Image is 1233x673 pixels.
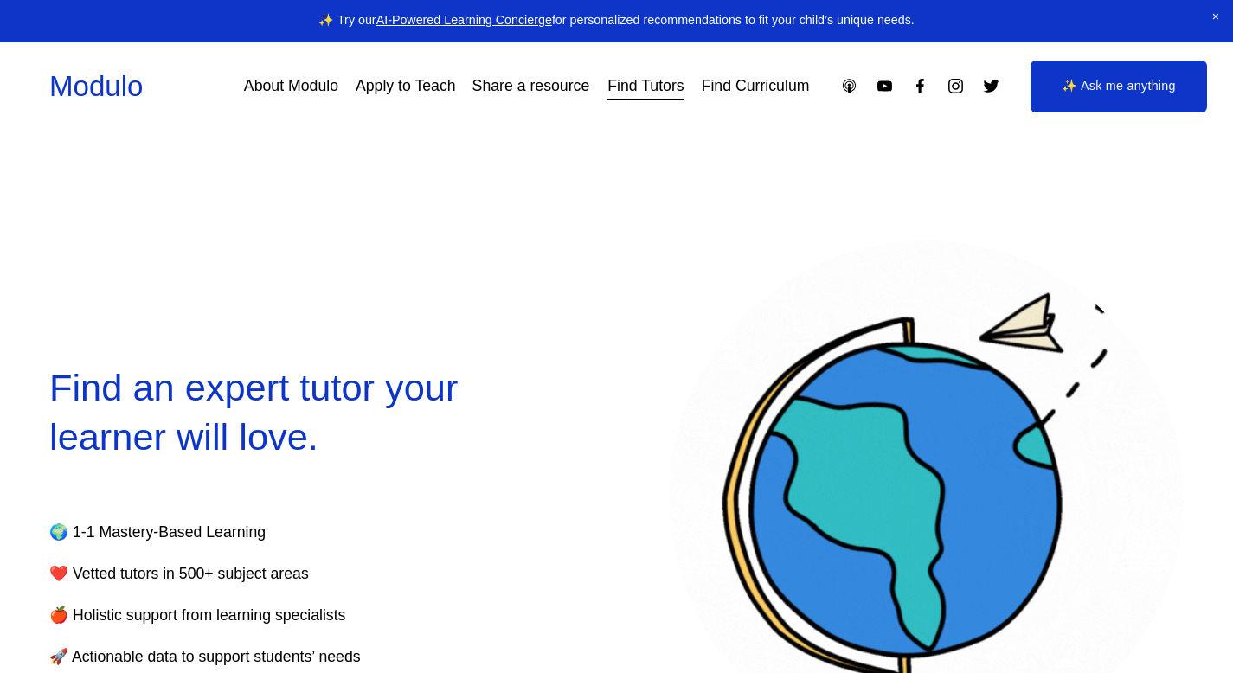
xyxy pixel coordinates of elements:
a: Instagram [947,77,965,95]
h2: Find an expert tutor your learner will love. [49,363,564,462]
a: Find Tutors [607,71,684,101]
a: Find Curriculum [702,71,810,101]
p: 🚀 Actionable data to support students’ needs [49,644,517,671]
p: 🍎 Holistic support from learning specialists [49,602,517,630]
a: Share a resource [472,71,590,101]
a: Twitter [982,77,1000,95]
a: ✨ Ask me anything [1031,61,1206,112]
a: About Modulo [244,71,338,101]
a: Apple Podcasts [840,77,858,95]
p: 🌍 1-1 Mastery-Based Learning [49,519,517,547]
a: Modulo [49,70,144,102]
p: ❤️ Vetted tutors in 500+ subject areas [49,561,517,588]
a: AI-Powered Learning Concierge [376,13,552,27]
a: YouTube [876,77,894,95]
a: Facebook [911,77,929,95]
a: Apply to Teach [356,71,456,101]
